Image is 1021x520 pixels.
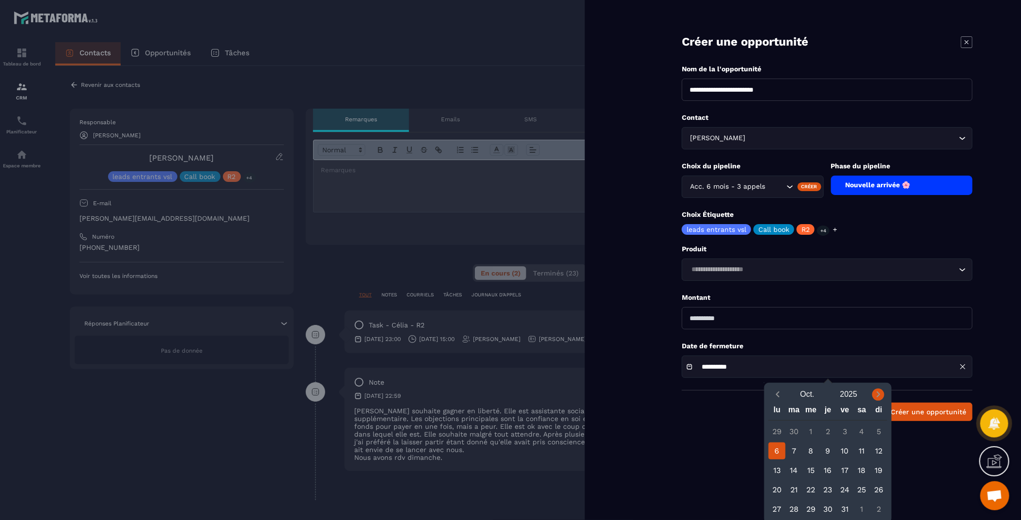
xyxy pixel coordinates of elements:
p: Contact [682,113,973,122]
div: 15 [802,462,819,479]
div: Calendar days [769,423,887,518]
p: R2 [801,226,810,233]
div: 10 [836,442,853,459]
span: Acc. 6 mois - 3 appels [688,181,768,192]
p: Montant [682,293,973,302]
div: ve [836,403,853,420]
div: 12 [870,442,887,459]
p: Choix Étiquette [682,210,973,219]
p: Créer une opportunité [682,34,808,50]
input: Search for option [768,181,784,192]
button: Créer une opportunité [884,403,973,421]
div: 26 [870,481,887,498]
button: Previous month [769,388,786,401]
div: Search for option [682,176,824,198]
div: 20 [769,481,785,498]
div: 30 [785,423,802,440]
div: lu [769,403,785,420]
div: 31 [836,501,853,518]
p: Nom de la l'opportunité [682,65,973,74]
input: Search for option [748,133,957,144]
div: ma [785,403,802,420]
div: 16 [819,462,836,479]
div: 21 [785,481,802,498]
div: 5 [870,423,887,440]
div: 11 [853,442,870,459]
span: [PERSON_NAME] [688,133,748,144]
div: di [870,403,887,420]
div: 9 [819,442,836,459]
button: Open years overlay [828,386,870,403]
p: leads entrants vsl [687,226,746,233]
div: 28 [785,501,802,518]
div: 17 [836,462,853,479]
input: Search for option [688,264,957,275]
div: me [802,403,819,420]
button: Next month [869,388,887,401]
div: Ouvrir le chat [980,481,1009,510]
p: Date de fermeture [682,341,973,351]
div: 2 [819,423,836,440]
p: Call book [758,226,789,233]
div: 29 [802,501,819,518]
div: Créer [798,182,821,191]
div: 1 [802,423,819,440]
div: 6 [769,442,785,459]
div: Search for option [682,127,973,149]
div: 3 [836,423,853,440]
div: 14 [785,462,802,479]
div: 27 [769,501,785,518]
div: sa [853,403,870,420]
div: 30 [819,501,836,518]
p: Produit [682,244,973,254]
p: Phase du pipeline [831,162,973,171]
div: 4 [853,423,870,440]
div: 1 [853,501,870,518]
button: Open months overlay [786,386,828,403]
div: Search for option [682,259,973,281]
div: 18 [853,462,870,479]
div: 25 [853,481,870,498]
div: 7 [785,442,802,459]
div: 13 [769,462,785,479]
div: 2 [870,501,887,518]
div: 23 [819,481,836,498]
p: +4 [817,226,830,236]
div: 24 [836,481,853,498]
div: 22 [802,481,819,498]
div: 29 [769,423,785,440]
p: Choix du pipeline [682,162,824,171]
div: Calendar wrapper [769,403,887,518]
div: je [819,403,836,420]
div: 19 [870,462,887,479]
div: 8 [802,442,819,459]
